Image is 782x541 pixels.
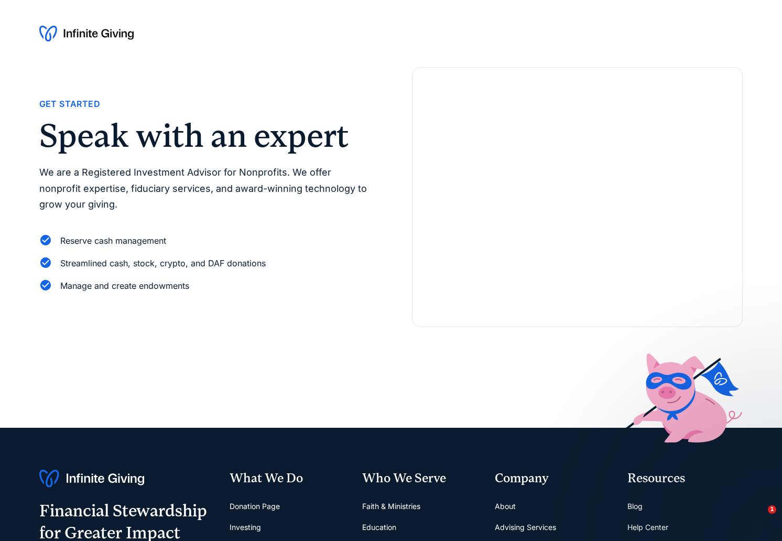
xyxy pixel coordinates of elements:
[39,120,370,152] h2: Speak with an expert
[230,496,280,517] a: Donation Page
[60,256,266,270] div: Streamlined cash, stock, crypto, and DAF donations
[495,496,516,517] a: About
[362,517,396,538] a: Education
[627,517,668,538] a: Help Center
[362,496,420,517] a: Faith & Ministries
[230,470,345,488] div: What We Do
[768,505,776,514] span: 1
[230,517,261,538] a: Investing
[495,517,556,538] a: Advising Services
[495,470,611,488] div: Company
[39,165,370,213] p: We are a Registered Investment Advisor for Nonprofits. We offer nonprofit expertise, fiduciary se...
[60,234,166,248] div: Reserve cash management
[746,505,772,531] iframe: Intercom live chat
[39,97,100,111] div: Get Started
[60,279,189,293] div: Manage and create endowments
[362,470,478,488] div: Who We Serve
[429,101,725,310] iframe: Form 0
